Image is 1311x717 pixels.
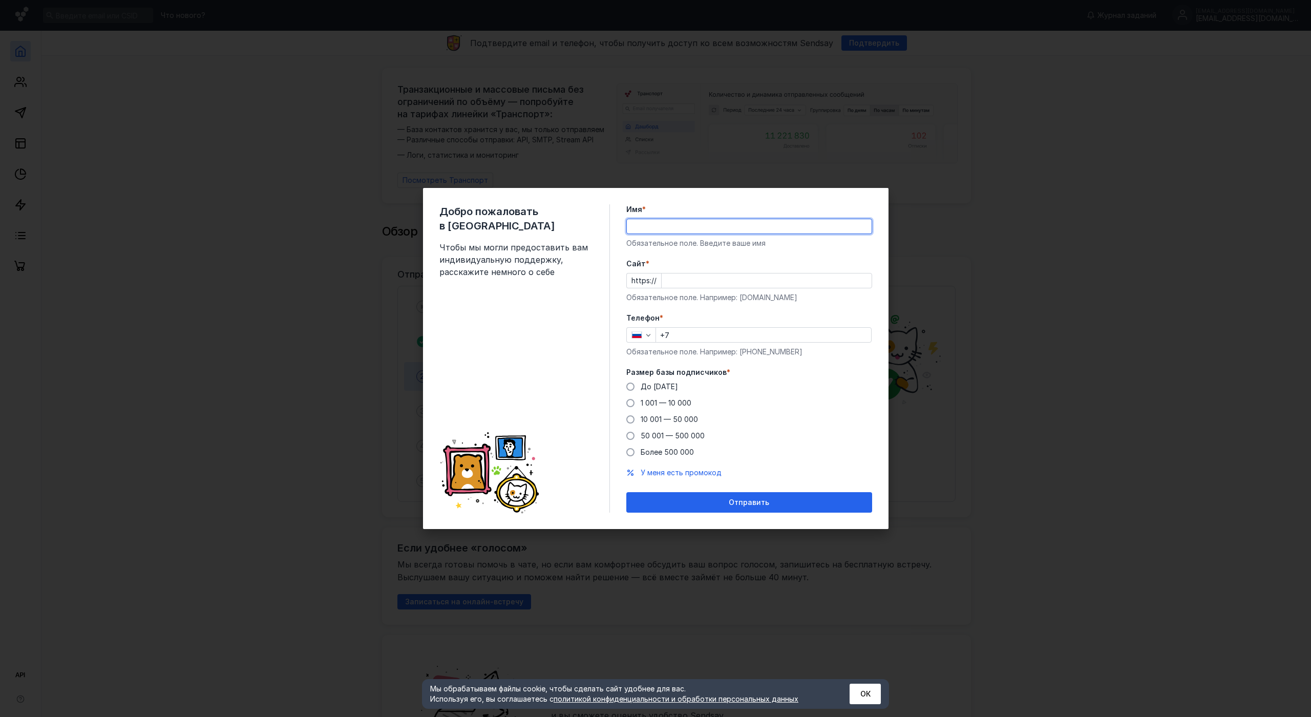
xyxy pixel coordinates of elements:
span: 1 001 — 10 000 [641,398,691,407]
span: Добро пожаловать в [GEOGRAPHIC_DATA] [439,204,593,233]
button: У меня есть промокод [641,468,722,478]
span: До [DATE] [641,382,678,391]
span: Чтобы мы могли предоставить вам индивидуальную поддержку, расскажите немного о себе [439,241,593,278]
span: Телефон [626,313,660,323]
span: 10 001 — 50 000 [641,415,698,424]
span: Имя [626,204,642,215]
a: политикой конфиденциальности и обработки персональных данных [554,694,798,703]
span: Более 500 000 [641,448,694,456]
div: Мы обрабатываем файлы cookie, чтобы сделать сайт удобнее для вас. Используя его, вы соглашаетесь c [430,684,824,704]
span: Отправить [729,498,769,507]
span: 50 001 — 500 000 [641,431,705,440]
div: Обязательное поле. Например: [DOMAIN_NAME] [626,292,872,303]
button: ОК [850,684,881,704]
span: Cайт [626,259,646,269]
div: Обязательное поле. Например: [PHONE_NUMBER] [626,347,872,357]
div: Обязательное поле. Введите ваше имя [626,238,872,248]
span: У меня есть промокод [641,468,722,477]
span: Размер базы подписчиков [626,367,727,377]
button: Отправить [626,492,872,513]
